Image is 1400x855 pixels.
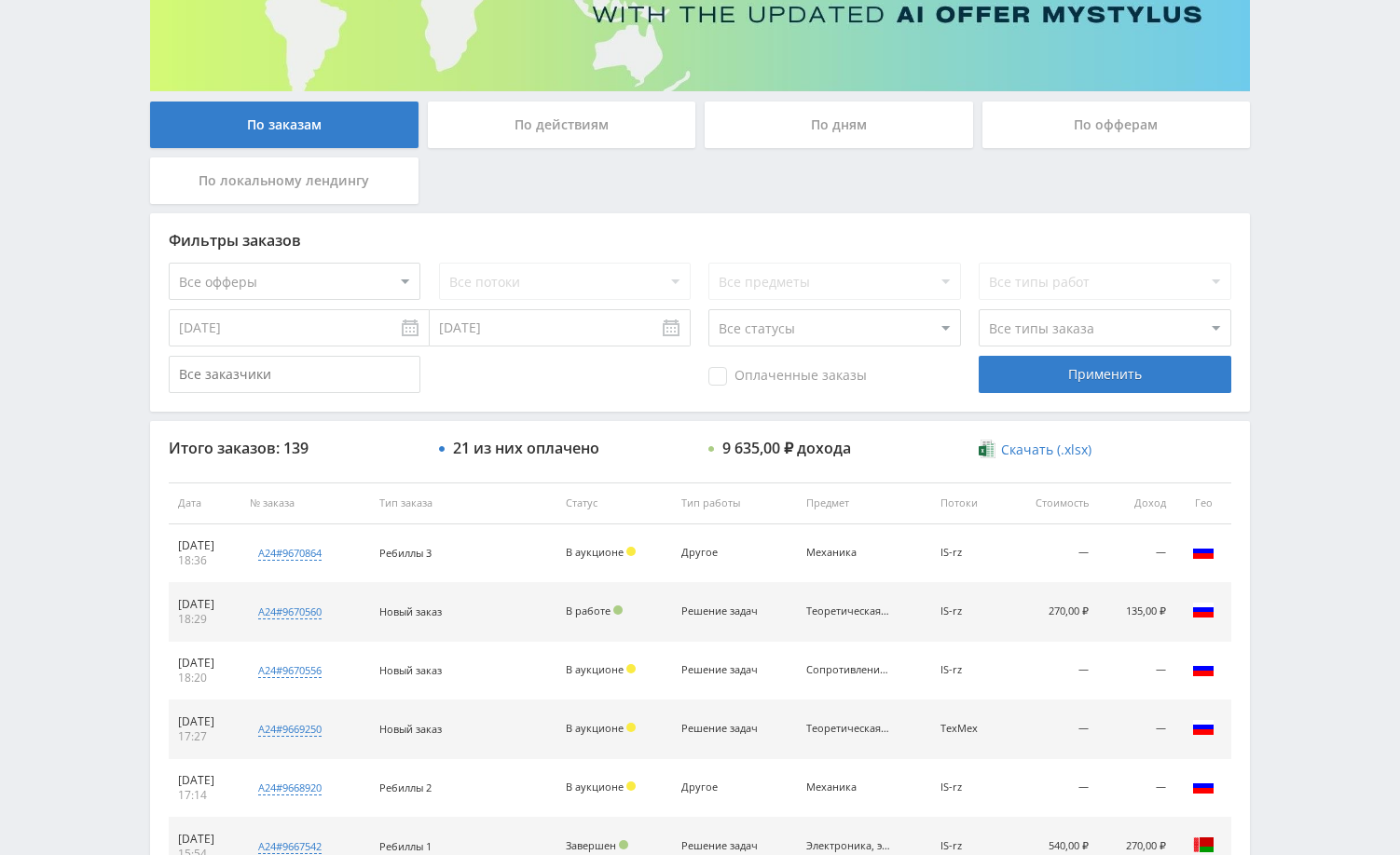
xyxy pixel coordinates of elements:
div: 18:36 [178,553,231,568]
div: Сопротивление материалов [806,664,890,676]
div: IS-rz [940,547,995,559]
th: Доход [1098,482,1175,524]
span: Холд [626,723,636,732]
span: Холд [626,664,636,673]
span: Новый заказ [379,722,442,736]
div: [DATE] [178,538,231,553]
div: Решение задач [681,840,765,852]
img: xlsx [979,440,995,458]
th: Потоки [931,482,1005,524]
div: 17:14 [178,788,231,803]
th: Дата [169,482,240,524]
div: a24#9670560 [258,604,322,619]
div: a24#9667542 [258,839,322,854]
div: По офферам [982,102,1251,148]
div: [DATE] [178,773,231,788]
span: В аукционе [566,662,624,676]
div: Итого заказов: 139 [169,440,420,456]
a: Скачать (.xlsx) [979,441,1091,459]
div: По дням [705,102,973,148]
div: Решение задач [681,664,765,676]
div: ТехМех [940,723,995,735]
td: 270,00 ₽ [1005,583,1099,642]
div: Механика [806,781,890,794]
span: Новый заказ [379,663,442,677]
span: Завершен [566,838,616,852]
td: 135,00 ₽ [1098,583,1175,642]
img: rus.png [1192,775,1215,797]
span: В аукционе [566,780,624,794]
span: Скачать (.xlsx) [1001,442,1091,457]
div: По действиям [428,102,696,148]
th: Статус [556,482,672,524]
div: [DATE] [178,656,231,671]
span: Оплаченные заказы [708,367,867,386]
img: rus.png [1192,540,1215,563]
div: Применить [979,356,1230,393]
span: Подтвержден [613,605,623,615]
th: № заказа [240,482,370,524]
div: a24#9670864 [258,546,322,561]
input: Все заказчики [169,356,420,393]
div: Решение задач [681,605,765,617]
div: Теоретическая механика [806,723,890,735]
div: Теоретическая механика [806,605,890,617]
div: По локальному лендингу [150,157,419,204]
span: Холд [626,781,636,791]
span: В работе [566,604,611,617]
div: По заказам [150,102,419,148]
span: Ребиллы 1 [379,839,432,853]
td: — [1005,642,1099,700]
td: — [1005,759,1099,818]
div: IS-rz [940,781,995,794]
div: Электроника, электротехника, радиотехника [806,840,890,852]
span: Ребиллы 2 [379,780,432,794]
th: Тип заказа [370,482,556,524]
span: В аукционе [566,721,624,735]
div: 21 из них оплачено [453,440,599,456]
div: Решение задач [681,723,765,735]
td: — [1098,700,1175,759]
div: Механика [806,547,890,559]
td: — [1005,524,1099,583]
div: 18:29 [178,612,231,627]
div: 17:27 [178,729,231,744]
td: — [1098,524,1175,583]
th: Предмет [797,482,931,524]
td: — [1005,700,1099,759]
div: [DATE] [178,832,231,847]
div: [DATE] [178,714,231,729]
img: rus.png [1192,599,1215,621]
span: В аукционе [566,545,624,559]
div: Фильтры заказов [169,232,1231,249]
td: — [1098,642,1175,700]
span: Подтвержден [619,840,628,849]
div: a24#9668920 [258,780,322,795]
img: rus.png [1192,658,1215,680]
span: Холд [626,547,636,556]
img: rus.png [1192,716,1215,739]
div: [DATE] [178,597,231,612]
td: — [1098,759,1175,818]
div: IS-rz [940,840,995,852]
span: Новый заказ [379,604,442,618]
div: Другое [681,781,765,794]
div: 9 635,00 ₽ дохода [722,440,851,456]
span: Ребиллы 3 [379,546,432,560]
div: IS-rz [940,664,995,676]
div: IS-rz [940,605,995,617]
div: 18:20 [178,671,231,685]
th: Тип работы [672,482,797,524]
div: a24#9669250 [258,722,322,737]
th: Стоимость [1005,482,1099,524]
div: a24#9670556 [258,663,322,678]
th: Гео [1175,482,1231,524]
div: Другое [681,547,765,559]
